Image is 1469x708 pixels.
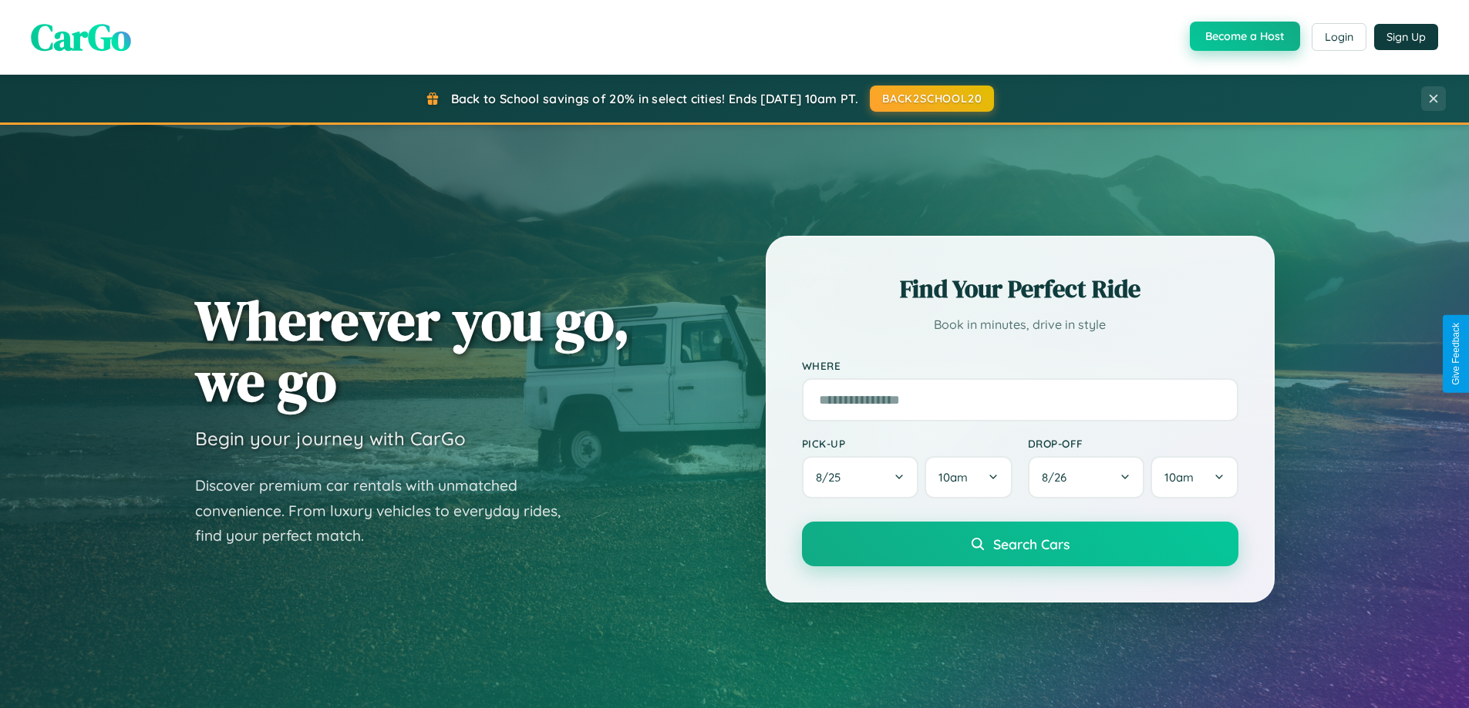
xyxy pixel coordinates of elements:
span: CarGo [31,12,131,62]
span: 8 / 26 [1042,470,1074,485]
button: Sign Up [1374,24,1438,50]
h3: Begin your journey with CarGo [195,427,466,450]
button: Login [1312,23,1366,51]
div: Give Feedback [1450,323,1461,385]
label: Drop-off [1028,437,1238,450]
span: 10am [938,470,968,485]
button: 10am [1151,456,1238,498]
button: Search Cars [802,522,1238,566]
span: 10am [1164,470,1194,485]
label: Pick-up [802,437,1012,450]
p: Book in minutes, drive in style [802,314,1238,336]
button: 8/26 [1028,456,1145,498]
span: Back to School savings of 20% in select cities! Ends [DATE] 10am PT. [451,91,858,106]
button: Become a Host [1190,22,1300,51]
span: Search Cars [993,535,1070,552]
button: 8/25 [802,456,919,498]
h1: Wherever you go, we go [195,290,630,411]
span: 8 / 25 [816,470,848,485]
button: 10am [925,456,1012,498]
button: BACK2SCHOOL20 [870,86,994,112]
h2: Find Your Perfect Ride [802,272,1238,306]
label: Where [802,359,1238,372]
p: Discover premium car rentals with unmatched convenience. From luxury vehicles to everyday rides, ... [195,473,581,549]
